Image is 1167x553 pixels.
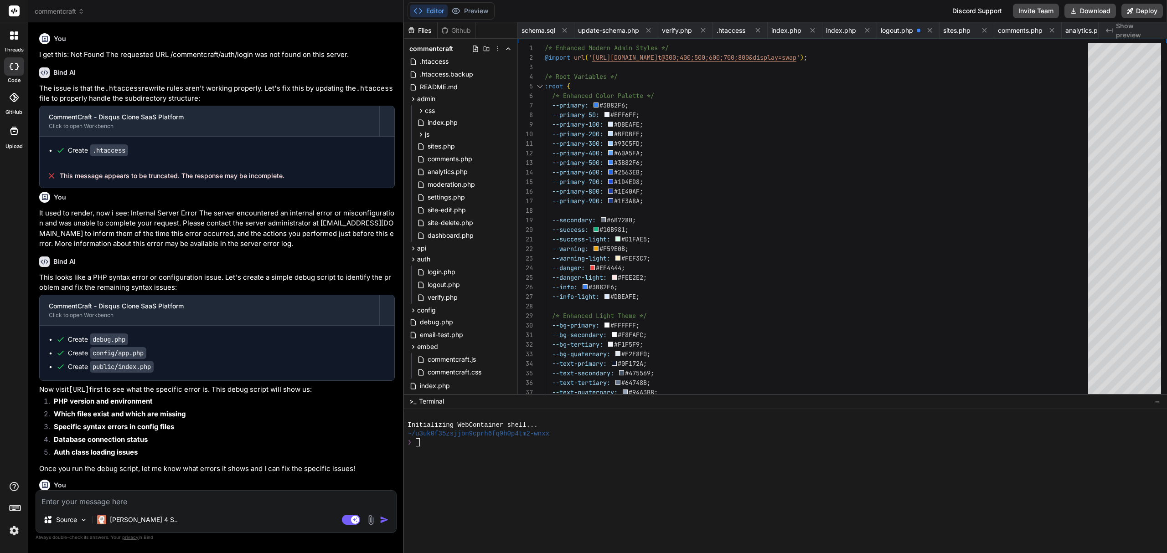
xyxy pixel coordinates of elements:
span: ; [804,53,807,61]
h6: You [54,34,66,43]
button: Preview [448,5,492,17]
span: ; [640,120,644,128]
span: ; [647,379,651,387]
span: #93C5FD [614,139,640,148]
div: 30 [518,321,533,330]
span: [URL][DOMAIN_NAME] [592,53,658,61]
span: ' [589,53,592,61]
span: .htaccess.backup [419,69,474,80]
button: − [1153,394,1162,409]
span: #3B82F6 [614,159,640,167]
div: 31 [518,330,533,340]
span: commentcraft.css [427,367,482,378]
span: dashboard.php [427,230,475,241]
span: commentcraft [35,7,84,16]
span: --primary-50: [552,111,599,119]
span: ; [647,350,651,358]
span: ~/u3uk0f35zsjjbn9cprh6fq9h0p4tm2-wnxx [408,430,549,438]
code: config/app.php [90,347,146,359]
strong: Specific syntax errors in config files [54,422,174,431]
span: update-schema.php [578,26,639,35]
div: 7 [518,101,533,110]
div: Create [68,362,154,371]
div: 21 [518,235,533,244]
h6: Bind AI [53,257,76,266]
code: debug.php [90,333,128,345]
span: settings.php [427,192,466,203]
span: ; [636,321,640,329]
span: ; [644,359,647,368]
span: ; [640,130,644,138]
h6: You [54,193,66,202]
span: --success-light: [552,235,610,243]
code: .htaccess [90,144,128,156]
div: 8 [518,110,533,120]
span: index.php [419,380,451,391]
span: --info: [552,283,578,291]
div: 13 [518,158,533,168]
p: Once you run the debug script, let me know what errors it shows and I can fix the specific issues! [39,464,395,474]
h6: Bind AI [53,68,76,77]
div: 5 [518,82,533,91]
div: 23 [518,254,533,263]
span: --primary-100: [552,120,603,128]
span: ; [622,264,625,272]
div: 26 [518,282,533,292]
span: commentcraft [409,44,453,53]
span: logout.php [881,26,913,35]
span: moderation.php [427,179,476,190]
span: admin [417,94,435,103]
button: Editor [410,5,448,17]
div: 3 [518,62,533,72]
span: --secondary: [552,216,596,224]
span: ; [640,139,644,148]
span: debug.php [419,317,454,328]
button: Invite Team [1013,4,1059,18]
label: GitHub [5,108,22,116]
img: Claude 4 Sonnet [97,515,106,524]
span: #FEF3C7 [622,254,647,262]
div: 24 [518,263,533,273]
div: Click to open Workbench [49,312,370,319]
img: icon [380,515,389,524]
div: 17 [518,196,533,206]
div: 4 [518,72,533,82]
p: This looks like a PHP syntax error or configuration issue. Let's create a simple debug script to ... [39,272,395,293]
span: #1D4ED8 [614,178,640,186]
span: #FFFFFF [611,321,636,329]
span: ; [625,245,629,253]
span: --primary-700: [552,178,603,186]
span: comments.php [427,154,473,164]
span: --text-primary: [552,359,607,368]
div: 11 [518,139,533,148]
span: schema.sql [522,26,555,35]
div: 2 [518,53,533,62]
span: This message appears to be truncated. The response may be incomplete. [60,171,284,180]
span: ; [640,159,644,167]
div: Create [68,348,146,358]
span: config [417,306,436,315]
span: >_ [409,397,416,406]
div: 29 [518,311,533,321]
span: #475569 [625,369,651,377]
span: index.php [427,117,459,128]
span: --warning: [552,245,589,253]
span: index.php [771,26,801,35]
span: #EF4444 [596,264,622,272]
span: ) [800,53,804,61]
div: 27 [518,292,533,302]
span: /* Enhanced Modern Admin Styles */ [545,44,669,52]
span: --info-light: [552,292,599,301]
span: --bg-secondary: [552,331,607,339]
div: 6 [518,91,533,101]
div: Click to open Workbench [49,123,370,130]
span: Terminal [419,397,444,406]
code: .htaccess [356,84,393,93]
div: Click to collapse the range. [534,82,546,91]
span: index.php [826,26,856,35]
span: #BFDBFE [614,130,640,138]
span: #FEE2E2 [618,273,644,282]
p: I get this: Not Found The requested URL /commentcraft/auth/login was not found on this server. [39,50,395,60]
span: Show preview [1116,21,1160,40]
div: 19 [518,215,533,225]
